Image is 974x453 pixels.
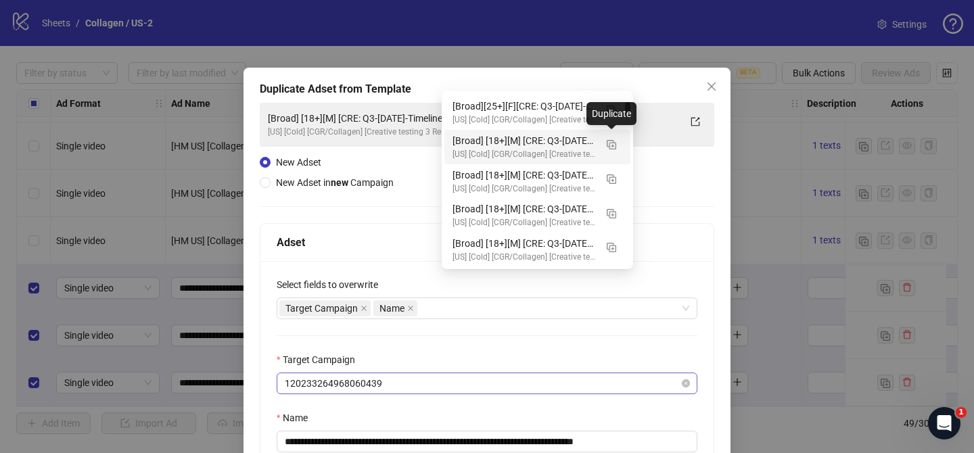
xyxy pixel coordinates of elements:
[260,81,714,97] div: Duplicate Adset from Template
[444,198,630,233] div: [Broad] [18+][M] [CRE: Q3-09-SEP-2025-Timeline-Men-PCP][19 Sep 2025]
[601,99,622,120] button: Duplicate
[706,81,717,92] span: close
[444,164,630,199] div: [Broad] [18+][M] [CRE: Q3-09-SEP-2025-Timeline-Men-PCP][19 Sep 2025]
[285,301,358,316] span: Target Campaign
[453,236,595,251] div: [Broad] [18+][M] [CRE: Q3-[DATE]-Dont-Ignore-HormonalImbalance-Illustration-PCP-1.2][[DATE]]
[607,209,616,218] img: Duplicate
[268,126,679,139] div: [US] [Cold] [CGR/Collagen] [Creative testing 3 Relaunch] [CBO] [[DATE]]
[279,300,371,316] span: Target Campaign
[601,236,622,258] button: Duplicate
[607,174,616,184] img: Duplicate
[453,148,595,161] div: [US] [Cold] [CGR/Collagen] [Creative testing 3 Relaunch] [CBO] [[DATE]]
[691,117,700,126] span: export
[701,76,722,97] button: Close
[268,111,679,126] div: [Broad] [18+][M] [CRE: Q3-[DATE]-Timeline-Men-Dad-Bod-PCP-2][[DATE]]
[601,168,622,189] button: Duplicate
[277,352,364,367] label: Target Campaign
[453,133,595,148] div: [Broad] [18+][M] [CRE: Q3-[DATE]-Timeline-Men-Dad-Bod-PCP-2][[DATE]]
[453,99,595,114] div: [Broad][25+][F][CRE: Q3-[DATE]-StiffFingers-JointPain-Testimonial-CGR/PCP][[DATE]]
[277,234,697,251] div: Adset
[453,201,595,216] div: [Broad] [18+][M] [CRE: Q3-[DATE]-Timeline-Men-PCP][[DATE]]
[331,177,348,188] strong: new
[453,114,595,126] div: [US] [Cold] [CGR/Collagen] [Creative testing] [CBO] [Women] [[DATE]]
[407,305,414,312] span: close
[277,410,317,425] label: Name
[285,373,689,394] span: 120233264968060439
[373,300,417,316] span: Name
[453,216,595,229] div: [US] [Cold] [CGR/Collagen] [Creative testing 3 Relaunch] [CBO] [[DATE]]
[601,133,622,155] button: Duplicate
[444,233,630,267] div: [Broad] [18+][M] [CRE: Q3-09-SEP-2025-Dont-Ignore-HormonalImbalance-Illustration-PCP-1.2][19 Sep ...
[379,301,404,316] span: Name
[277,431,697,452] input: Name
[607,243,616,252] img: Duplicate
[601,201,622,223] button: Duplicate
[444,130,630,164] div: [Broad] [18+][M] [CRE: Q3-09-SEP-2025-Timeline-Men-Dad-Bod-PCP-2][19 Sep 2025]
[276,177,394,188] span: New Adset in Campaign
[276,157,321,168] span: New Adset
[277,277,387,292] label: Select fields to overwrite
[361,305,367,312] span: close
[444,95,630,130] div: [Broad][25+][F][CRE: Q3-08-AUG-2025-StiffFingers-JointPain-Testimonial-CGR/PCP][19 Sep 2025]
[682,379,690,387] span: close-circle
[586,102,636,125] div: Duplicate
[607,140,616,149] img: Duplicate
[453,168,595,183] div: [Broad] [18+][M] [CRE: Q3-[DATE]-Timeline-Men-PCP][[DATE]]
[956,407,967,418] span: 1
[928,407,960,439] iframe: Intercom live chat
[453,251,595,264] div: [US] [Cold] [CGR/Collagen] [Creative testing 3 Relaunch] [CBO] [[DATE]]
[453,183,595,195] div: [US] [Cold] [CGR/Collagen] [Creative testing 3 Relaunch] [CBO] [[DATE]]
